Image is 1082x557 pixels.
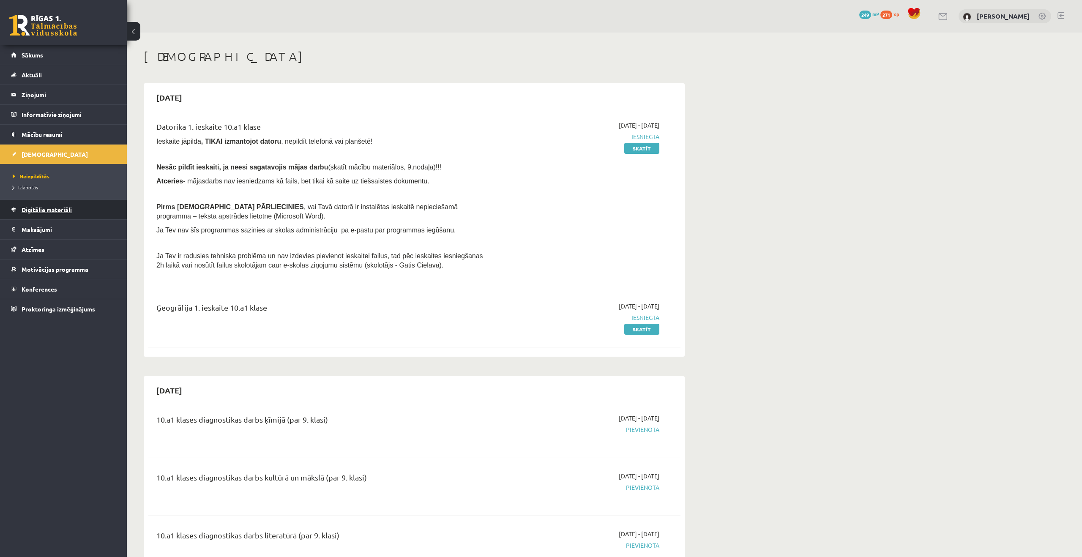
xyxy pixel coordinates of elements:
a: 249 mP [859,11,879,17]
span: Pievienota [500,483,659,492]
a: Skatīt [624,324,659,335]
img: Klāvs Krūziņš [963,13,971,21]
a: Motivācijas programma [11,259,116,279]
a: Mācību resursi [11,125,116,144]
span: Ja Tev nav šīs programmas sazinies ar skolas administrāciju pa e-pastu par programmas iegūšanu. [156,227,456,234]
span: Proktoringa izmēģinājums [22,305,95,313]
span: 249 [859,11,871,19]
a: Atzīmes [11,240,116,259]
span: [DATE] - [DATE] [619,530,659,538]
div: Ģeogrāfija 1. ieskaite 10.a1 klase [156,302,487,317]
span: Motivācijas programma [22,265,88,273]
span: - mājasdarbs nav iesniedzams kā fails, bet tikai kā saite uz tiešsaistes dokumentu. [156,177,429,185]
span: Pievienota [500,541,659,550]
a: Skatīt [624,143,659,154]
a: 271 xp [880,11,903,17]
span: 271 [880,11,892,19]
span: [DATE] - [DATE] [619,302,659,311]
span: [DATE] - [DATE] [619,121,659,130]
span: Nesāc pildīt ieskaiti, ja neesi sagatavojis mājas darbu [156,164,328,171]
span: Konferences [22,285,57,293]
a: Ziņojumi [11,85,116,104]
a: Maksājumi [11,220,116,239]
span: Atzīmes [22,246,44,253]
a: Izlabotās [13,183,118,191]
span: Sākums [22,51,43,59]
b: , TIKAI izmantojot datoru [201,138,281,145]
a: Konferences [11,279,116,299]
legend: Informatīvie ziņojumi [22,105,116,124]
span: Iesniegta [500,132,659,141]
span: , vai Tavā datorā ir instalētas ieskaitē nepieciešamā programma – teksta apstrādes lietotne (Micr... [156,203,458,220]
a: Proktoringa izmēģinājums [11,299,116,319]
h2: [DATE] [148,87,191,107]
span: Izlabotās [13,184,38,191]
span: Mācību resursi [22,131,63,138]
a: Neizpildītās [13,172,118,180]
div: Datorika 1. ieskaite 10.a1 klase [156,121,487,137]
span: Iesniegta [500,313,659,322]
span: [DATE] - [DATE] [619,472,659,481]
a: Sākums [11,45,116,65]
span: mP [872,11,879,17]
h2: [DATE] [148,380,191,400]
div: 10.a1 klases diagnostikas darbs kultūrā un mākslā (par 9. klasi) [156,472,487,487]
span: [DATE] - [DATE] [619,414,659,423]
a: Digitālie materiāli [11,200,116,219]
span: Ieskaite jāpilda , nepildīt telefonā vai planšetē! [156,138,372,145]
a: [DEMOGRAPHIC_DATA] [11,145,116,164]
span: Ja Tev ir radusies tehniska problēma un nav izdevies pievienot ieskaitei failus, tad pēc ieskaite... [156,252,483,269]
legend: Maksājumi [22,220,116,239]
a: Rīgas 1. Tālmācības vidusskola [9,15,77,36]
span: Pirms [DEMOGRAPHIC_DATA] PĀRLIECINIES [156,203,304,210]
a: Informatīvie ziņojumi [11,105,116,124]
b: Atceries [156,177,183,185]
span: Pievienota [500,425,659,434]
div: 10.a1 klases diagnostikas darbs literatūrā (par 9. klasi) [156,530,487,545]
a: [PERSON_NAME] [977,12,1030,20]
div: 10.a1 klases diagnostikas darbs ķīmijā (par 9. klasi) [156,414,487,429]
a: Aktuāli [11,65,116,85]
span: Aktuāli [22,71,42,79]
span: [DEMOGRAPHIC_DATA] [22,150,88,158]
span: xp [893,11,899,17]
h1: [DEMOGRAPHIC_DATA] [144,49,685,64]
span: Digitālie materiāli [22,206,72,213]
legend: Ziņojumi [22,85,116,104]
span: Neizpildītās [13,173,49,180]
span: (skatīt mācību materiālos, 9.nodaļa)!!! [328,164,441,171]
